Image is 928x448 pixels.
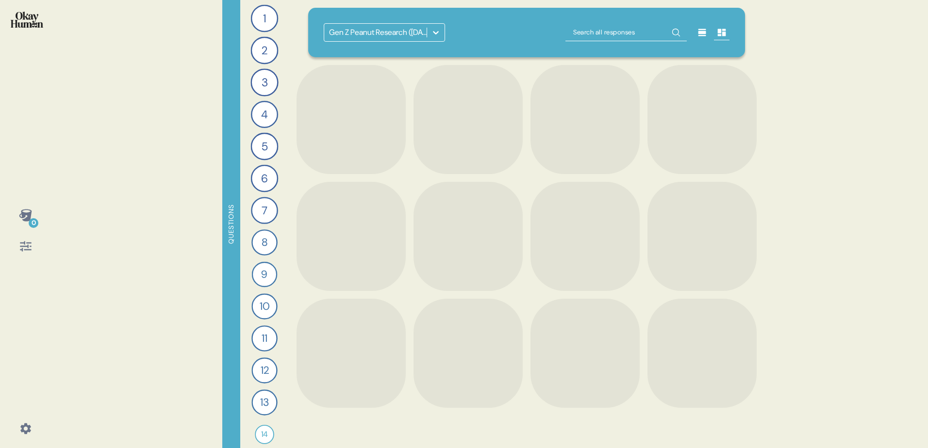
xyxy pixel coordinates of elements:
[251,165,278,192] div: 6
[251,197,278,224] div: 7
[251,389,277,415] div: 13
[565,24,687,41] input: Search all responses
[11,12,43,28] img: okayhuman.3b1b6348.png
[251,5,278,32] div: 1
[251,293,277,319] div: 10
[29,218,38,228] div: 0
[255,425,274,444] div: 14
[252,262,278,288] div: 9
[329,27,428,38] div: Gen Z Peanut Research ([DATE])
[251,37,279,64] div: 2
[251,325,278,352] div: 11
[251,133,279,160] div: 5
[250,68,278,96] div: 3
[251,101,278,128] div: 4
[251,229,278,256] div: 8
[251,357,277,383] div: 12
